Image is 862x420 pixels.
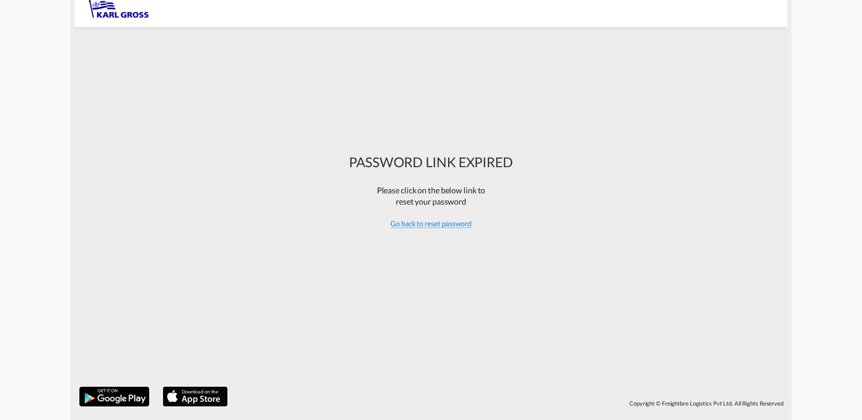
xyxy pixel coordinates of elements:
[232,396,787,411] div: Copyright © Freightbro Logistics Pvt Ltd. All Rights Reserved
[396,196,466,206] span: reset your password
[390,219,472,228] span: Go back to reset password
[377,185,486,195] span: Please click on the below link to
[78,386,150,407] img: google.png
[349,152,513,171] div: PASSWORD LINK EXPIRED
[162,386,229,407] img: apple.png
